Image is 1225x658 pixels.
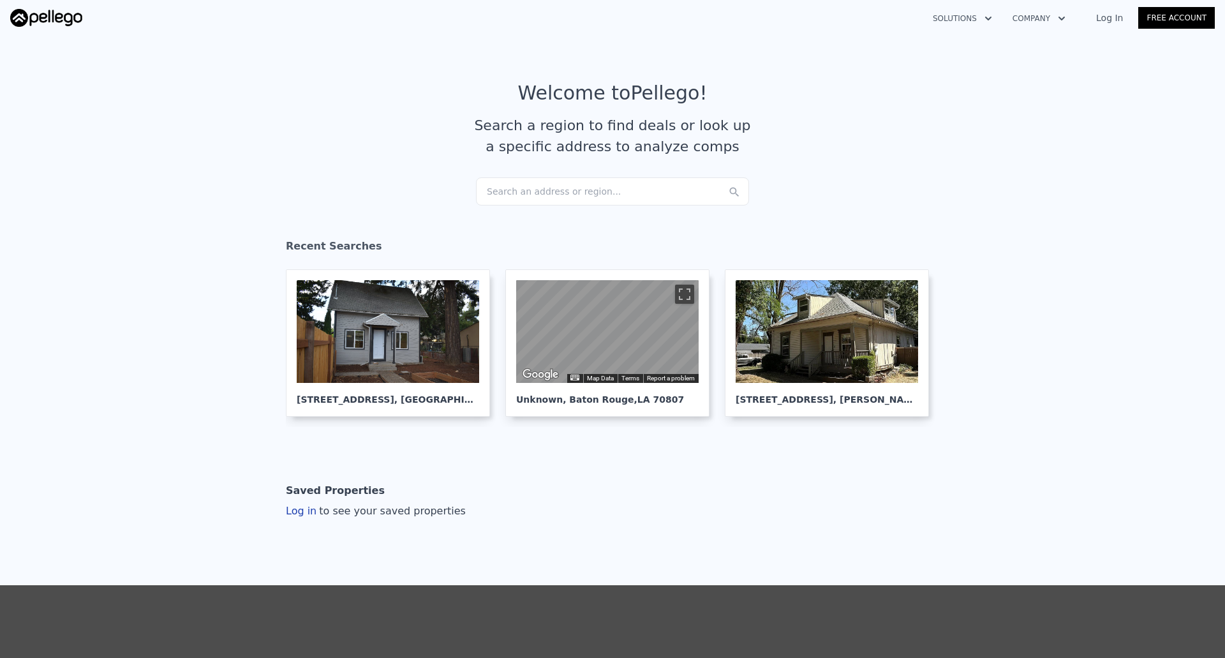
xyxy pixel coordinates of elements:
[297,383,479,406] div: [STREET_ADDRESS] , [GEOGRAPHIC_DATA]
[587,374,614,383] button: Map Data
[286,504,466,519] div: Log in
[1081,11,1138,24] a: Log In
[10,9,82,27] img: Pellego
[647,375,695,382] a: Report a problem
[621,375,639,382] a: Terms (opens in new tab)
[923,7,1002,30] button: Solutions
[470,115,755,157] div: Search a region to find deals or look up a specific address to analyze comps
[519,366,561,383] a: Open this area in Google Maps (opens a new window)
[1002,7,1076,30] button: Company
[516,280,699,383] div: Map
[516,280,699,383] div: Street View
[634,394,685,405] span: , LA 70807
[286,269,500,417] a: [STREET_ADDRESS], [GEOGRAPHIC_DATA]
[519,366,561,383] img: Google
[516,383,699,406] div: Unknown , Baton Rouge
[505,269,720,417] a: Map Unknown, Baton Rouge,LA 70807
[736,383,918,406] div: [STREET_ADDRESS] , [PERSON_NAME]
[1138,7,1215,29] a: Free Account
[286,228,939,269] div: Recent Searches
[316,505,466,517] span: to see your saved properties
[675,285,694,304] button: Toggle fullscreen view
[518,82,708,105] div: Welcome to Pellego !
[476,177,749,206] div: Search an address or region...
[570,375,579,380] button: Keyboard shortcuts
[286,478,385,504] div: Saved Properties
[725,269,939,417] a: [STREET_ADDRESS], [PERSON_NAME]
